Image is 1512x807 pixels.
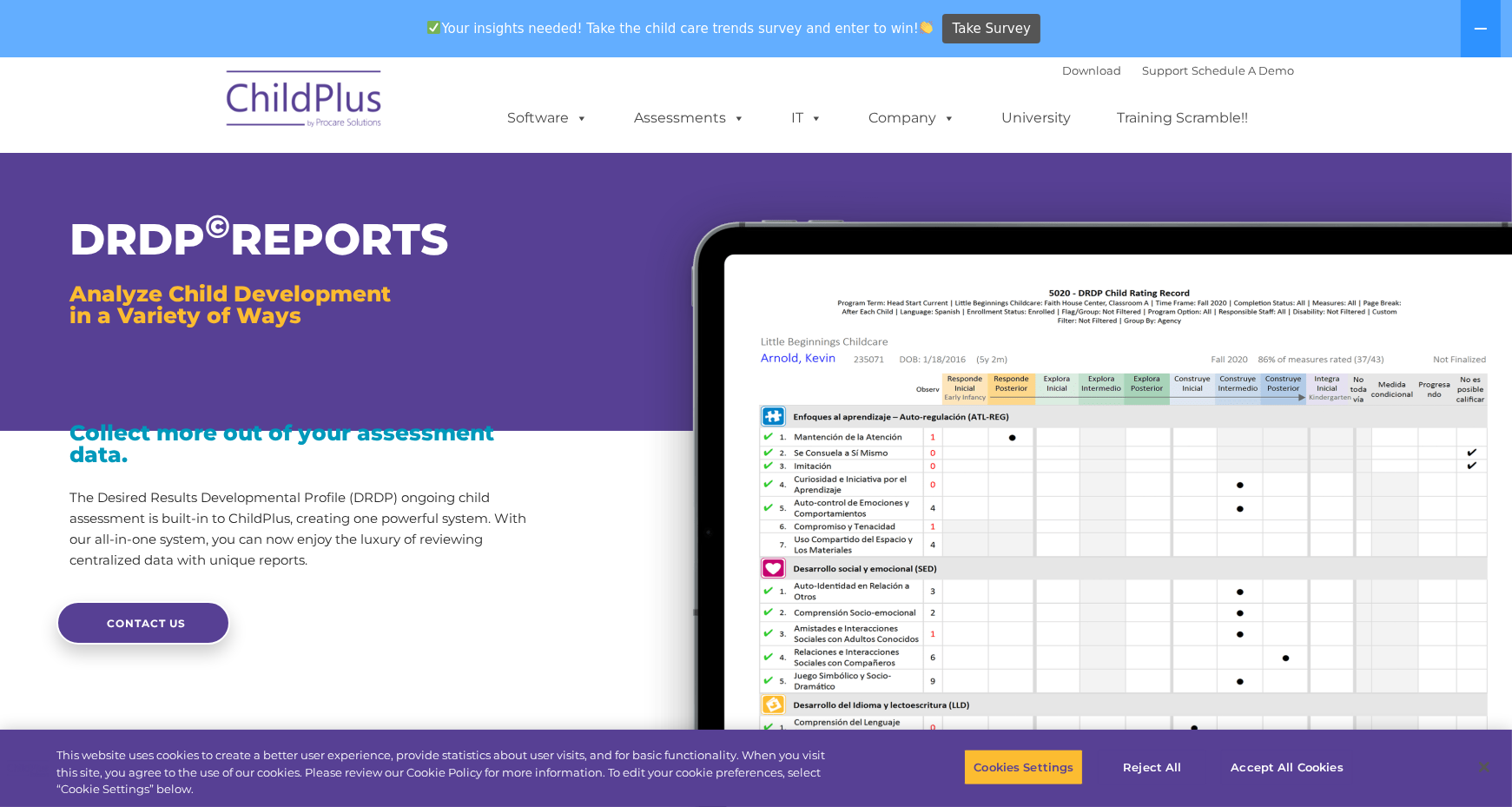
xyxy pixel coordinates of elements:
a: University [985,101,1089,136]
font: | [1063,63,1295,77]
button: Accept All Cookies [1221,749,1352,785]
a: CONTACT US [56,601,230,645]
h3: Collect more out of your assessment data. [69,422,533,466]
span: Your insights needed! Take the child care trends survey and enter to win! [420,11,941,45]
sup: © [205,207,230,246]
img: ChildPlus by Procare Solutions [218,58,392,145]
img: ✅ [427,21,440,34]
a: Training Scramble!! [1100,101,1266,136]
a: IT [775,101,841,136]
span: Take Survey [953,14,1031,44]
a: Download [1063,63,1122,77]
span: in a Variety of Ways [69,302,301,328]
a: Support [1143,63,1189,77]
p: The Desired Results Developmental Profile (DRDP) ongoing child assessment is built-in to ChildPlu... [69,487,533,571]
a: Company [852,101,974,136]
div: This website uses cookies to create a better user experience, provide statistics about user visit... [56,747,832,798]
img: 👏 [920,21,933,34]
button: Close [1465,748,1503,786]
span: Analyze Child Development [69,281,391,307]
span: CONTACT US [107,617,186,630]
a: Schedule A Demo [1192,63,1295,77]
a: Software [491,101,606,136]
a: Assessments [617,101,763,136]
button: Reject All [1098,749,1206,785]
h1: DRDP REPORTS [69,218,533,261]
button: Cookies Settings [964,749,1083,785]
a: Take Survey [942,14,1040,44]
